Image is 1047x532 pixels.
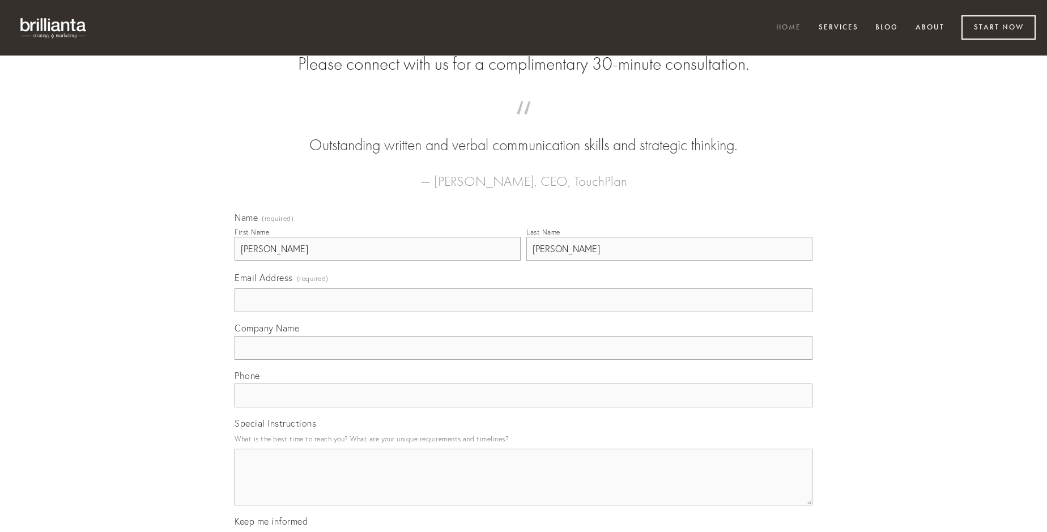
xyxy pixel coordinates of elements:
[235,322,299,334] span: Company Name
[297,271,329,286] span: (required)
[961,15,1036,40] a: Start Now
[769,19,808,37] a: Home
[235,516,308,527] span: Keep me informed
[253,112,794,134] span: “
[235,431,812,446] p: What is the best time to reach you? What are your unique requirements and timelines?
[235,272,293,283] span: Email Address
[235,370,260,381] span: Phone
[253,112,794,156] blockquote: Outstanding written and verbal communication skills and strategic thinking.
[526,228,560,236] div: Last Name
[908,19,952,37] a: About
[235,228,269,236] div: First Name
[868,19,905,37] a: Blog
[235,418,316,429] span: Special Instructions
[235,53,812,75] h2: Please connect with us for a complimentary 30-minute consultation.
[253,156,794,193] figcaption: — [PERSON_NAME], CEO, TouchPlan
[11,11,96,44] img: brillianta - research, strategy, marketing
[811,19,866,37] a: Services
[262,215,293,222] span: (required)
[235,212,258,223] span: Name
